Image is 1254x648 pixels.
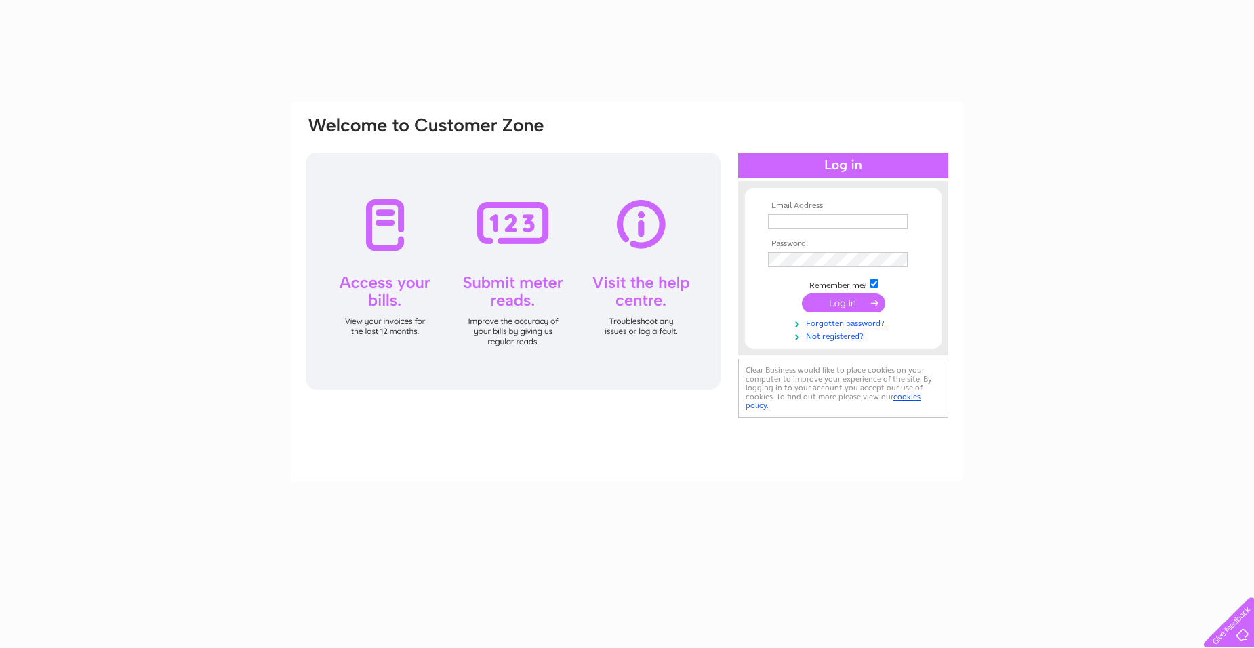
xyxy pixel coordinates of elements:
[765,239,922,249] th: Password:
[738,359,948,418] div: Clear Business would like to place cookies on your computer to improve your experience of the sit...
[765,201,922,211] th: Email Address:
[768,316,922,329] a: Forgotten password?
[765,277,922,291] td: Remember me?
[768,329,922,342] a: Not registered?
[746,392,921,410] a: cookies policy
[802,293,885,312] input: Submit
